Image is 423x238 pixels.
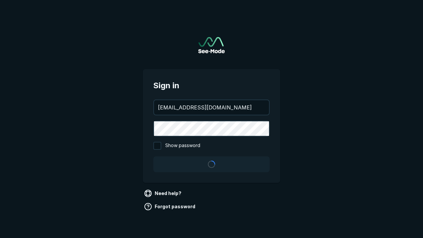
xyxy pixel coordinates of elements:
span: Sign in [153,80,270,92]
a: Go to sign in [198,37,225,53]
span: Show password [165,142,200,150]
input: your@email.com [154,100,269,115]
a: Forgot password [143,201,198,212]
a: Need help? [143,188,184,199]
img: See-Mode Logo [198,37,225,53]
